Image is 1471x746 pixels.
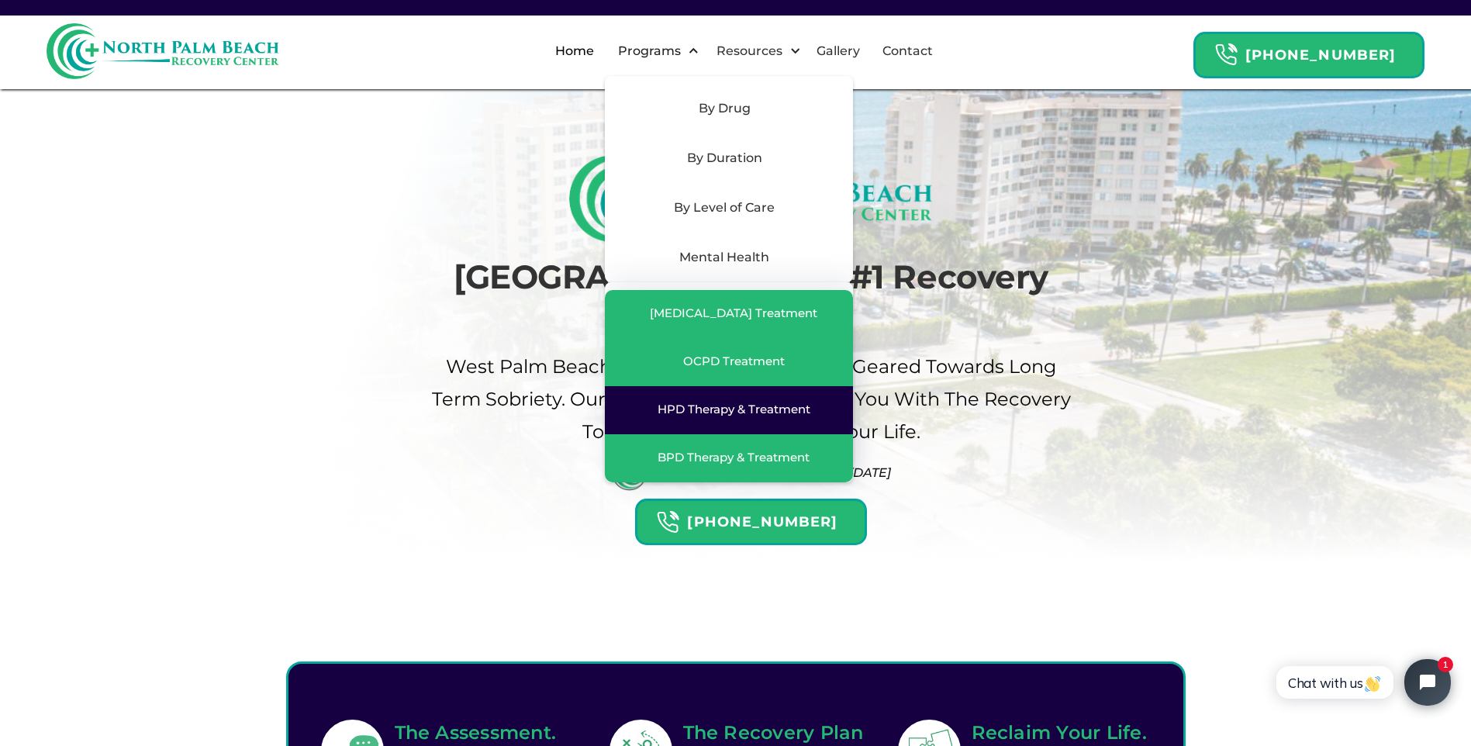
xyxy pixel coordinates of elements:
[1193,24,1424,78] a: Header Calendar Icons[PHONE_NUMBER]
[605,84,853,133] div: By Drug
[873,26,942,76] a: Contact
[605,233,853,282] div: Mental Health
[687,513,837,530] strong: [PHONE_NUMBER]
[614,149,834,168] div: By Duration
[614,248,834,267] div: Mental Health
[614,99,834,118] div: By Drug
[703,26,805,76] div: Resources
[651,465,891,480] div: #1 [GEOGRAPHIC_DATA] Since [DATE]
[430,351,1073,448] p: West palm beach's Choice For drug Rehab Geared Towards Long term sobriety. Our Recovery Center pr...
[430,257,1073,336] h1: [GEOGRAPHIC_DATA]'s #1 Recovery Center
[605,76,853,282] nav: Programs
[713,42,786,60] div: Resources
[605,290,853,338] a: [MEDICAL_DATA] Treatment
[658,402,810,417] div: HPD Therapy & Treatment
[569,155,933,242] img: North Palm Beach Recovery Logo (Rectangle)
[605,434,853,482] a: BPD Therapy & Treatment
[683,354,785,369] div: OCPD Treatment
[650,306,817,321] div: [MEDICAL_DATA] Treatment
[658,450,810,465] div: BPD Therapy & Treatment
[614,42,685,60] div: Programs
[605,338,853,386] a: OCPD Treatment
[605,133,853,183] div: By Duration
[546,26,603,76] a: Home
[605,26,703,76] div: Programs
[1259,646,1464,719] iframe: Tidio Chat
[614,199,834,217] div: By Level of Care
[1245,47,1396,64] strong: [PHONE_NUMBER]
[605,386,853,434] a: HPD Therapy & Treatment
[605,183,853,233] div: By Level of Care
[635,491,866,545] a: Header Calendar Icons[PHONE_NUMBER]
[1214,43,1238,67] img: Header Calendar Icons
[605,282,853,482] nav: Mental Health
[807,26,869,76] a: Gallery
[656,510,679,534] img: Header Calendar Icons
